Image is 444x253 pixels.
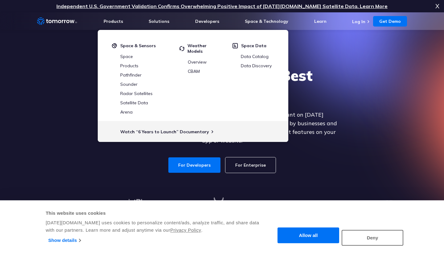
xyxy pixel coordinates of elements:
button: Allow all [277,228,339,243]
a: Space [120,54,133,59]
a: Log In [352,19,365,24]
span: Space Data [241,43,266,48]
div: This website uses cookies [46,209,267,217]
span: Space & Sensors [120,43,156,48]
a: Satellite Data [120,100,148,106]
a: Get Demo [373,16,407,27]
a: Home link [37,17,77,26]
a: Space & Technology [245,19,288,24]
a: Privacy Policy [170,227,201,233]
a: Sounder [120,81,138,87]
img: satelight.svg [112,43,117,48]
a: Pathfinder [120,72,142,78]
a: Products [120,63,138,68]
a: Independent U.S. Government Validation Confirms Overwhelming Positive Impact of [DATE][DOMAIN_NAM... [56,3,388,9]
a: Overview [188,59,207,65]
a: For Enterprise [225,157,276,173]
img: space-data.svg [232,43,238,48]
a: For Developers [168,157,220,173]
a: Products [104,19,123,24]
img: cycled.svg [179,43,184,54]
a: CBAM [188,68,200,74]
a: Data Catalog [241,54,269,59]
a: Watch “6 Years to Launch” Documentary [120,129,209,135]
a: Solutions [149,19,169,24]
button: Deny [342,230,403,246]
a: Developers [195,19,219,24]
a: Show details [48,236,81,245]
a: Data Discovery [241,63,272,68]
a: Arena [120,109,133,115]
div: [DATE][DOMAIN_NAME] uses cookies to personalize content/ads, analyze traffic, and share data with... [46,219,267,234]
a: Learn [314,19,327,24]
a: Radar Satellites [120,91,153,96]
span: Weather Models [187,43,221,54]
